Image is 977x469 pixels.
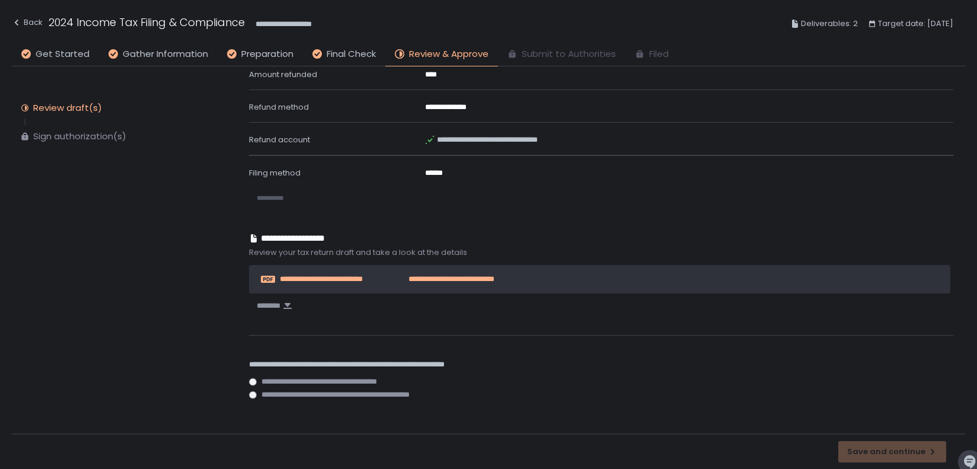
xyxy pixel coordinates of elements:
[249,134,310,145] span: Refund account
[49,14,245,30] h1: 2024 Income Tax Filing & Compliance
[12,15,43,30] div: Back
[249,247,953,258] span: Review your tax return draft and take a look at the details
[36,47,90,61] span: Get Started
[649,47,669,61] span: Filed
[123,47,208,61] span: Gather Information
[249,69,317,80] span: Amount refunded
[241,47,293,61] span: Preparation
[249,101,309,113] span: Refund method
[327,47,376,61] span: Final Check
[878,17,953,31] span: Target date: [DATE]
[12,14,43,34] button: Back
[522,47,616,61] span: Submit to Authorities
[409,47,489,61] span: Review & Approve
[249,167,301,178] span: Filing method
[33,130,126,142] div: Sign authorization(s)
[33,102,102,114] div: Review draft(s)
[801,17,858,31] span: Deliverables: 2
